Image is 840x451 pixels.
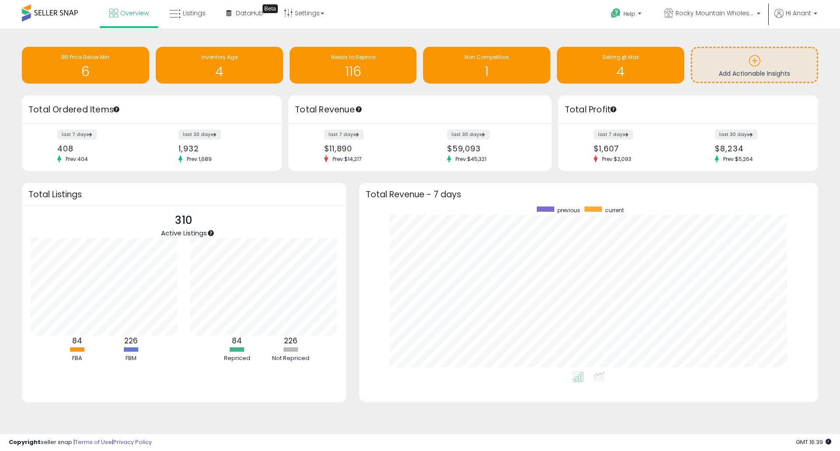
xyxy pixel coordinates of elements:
span: current [605,206,624,214]
a: Selling @ Max 4 [557,47,684,84]
div: $1,607 [594,144,682,153]
span: Rocky Mountain Wholesale [675,9,754,17]
span: Prev: 404 [61,155,92,163]
span: Needs to Reprice [331,53,375,61]
span: Non Competitive [465,53,509,61]
h1: 4 [160,64,279,79]
div: 1,932 [178,144,266,153]
span: Prev: $45,321 [451,155,491,163]
span: Listings [183,9,206,17]
label: last 30 days [447,129,490,140]
a: Inventory Age 4 [156,47,283,84]
b: 84 [72,336,82,346]
h3: Total Listings [28,191,339,198]
span: Prev: $2,093 [598,155,636,163]
h1: 6 [26,64,145,79]
div: $8,234 [715,144,803,153]
span: Selling @ Max [602,53,639,61]
b: 226 [124,336,138,346]
a: BB Price Below Min 6 [22,47,149,84]
b: 226 [284,336,297,346]
a: Hi Anant [774,9,817,28]
label: last 30 days [715,129,757,140]
div: $59,093 [447,144,536,153]
span: Prev: $5,264 [719,155,757,163]
span: Help [623,10,635,17]
a: Terms of Use [75,438,112,446]
a: Privacy Policy [113,438,152,446]
label: last 7 days [324,129,364,140]
a: Needs to Reprice 116 [290,47,417,84]
span: Active Listings [161,228,207,238]
div: Repriced [211,354,263,363]
i: Get Help [610,8,621,19]
div: $11,890 [324,144,413,153]
span: Overview [120,9,149,17]
span: Add Actionable Insights [719,69,790,78]
span: Inventory Age [201,53,238,61]
div: Tooltip anchor [262,4,278,13]
div: FBA [51,354,103,363]
label: last 7 days [594,129,633,140]
p: 310 [161,212,207,229]
span: Hi Anant [786,9,811,17]
strong: Copyright [9,438,41,446]
div: FBM [105,354,157,363]
div: seller snap | | [9,438,152,447]
b: 84 [232,336,242,346]
span: Prev: 1,689 [182,155,216,163]
a: Help [604,1,650,28]
a: Non Competitive 1 [423,47,550,84]
div: Tooltip anchor [112,105,120,113]
h3: Total Profit [565,104,812,116]
h1: 1 [427,64,546,79]
div: Tooltip anchor [355,105,363,113]
div: Not Repriced [265,354,317,363]
a: Add Actionable Insights [692,48,817,82]
h1: 116 [294,64,413,79]
div: Tooltip anchor [609,105,617,113]
span: previous [557,206,580,214]
span: Prev: $14,217 [328,155,366,163]
div: 408 [57,144,145,153]
span: DataHub [236,9,263,17]
h3: Total Revenue - 7 days [366,191,812,198]
label: last 7 days [57,129,97,140]
div: Tooltip anchor [207,229,215,237]
h3: Total Revenue [295,104,545,116]
span: 2025-10-10 16:39 GMT [796,438,831,446]
span: BB Price Below Min [61,53,109,61]
h3: Total Ordered Items [28,104,275,116]
label: last 30 days [178,129,221,140]
h1: 4 [561,64,680,79]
